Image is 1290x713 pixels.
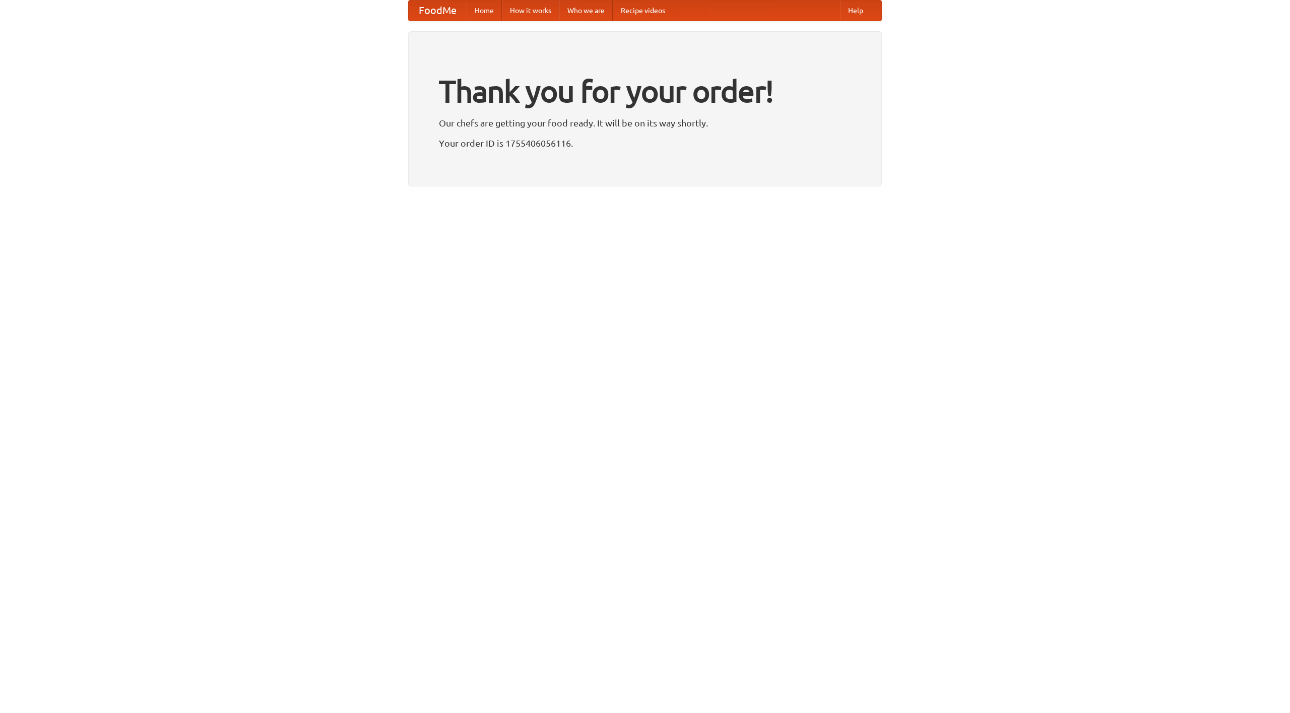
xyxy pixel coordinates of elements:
a: Recipe videos [613,1,673,21]
p: Our chefs are getting your food ready. It will be on its way shortly. [439,115,851,131]
h1: Thank you for your order! [439,67,851,115]
p: Your order ID is 1755406056116. [439,136,851,151]
a: How it works [502,1,559,21]
a: Who we are [559,1,613,21]
a: Home [467,1,502,21]
a: FoodMe [409,1,467,21]
a: Help [840,1,871,21]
